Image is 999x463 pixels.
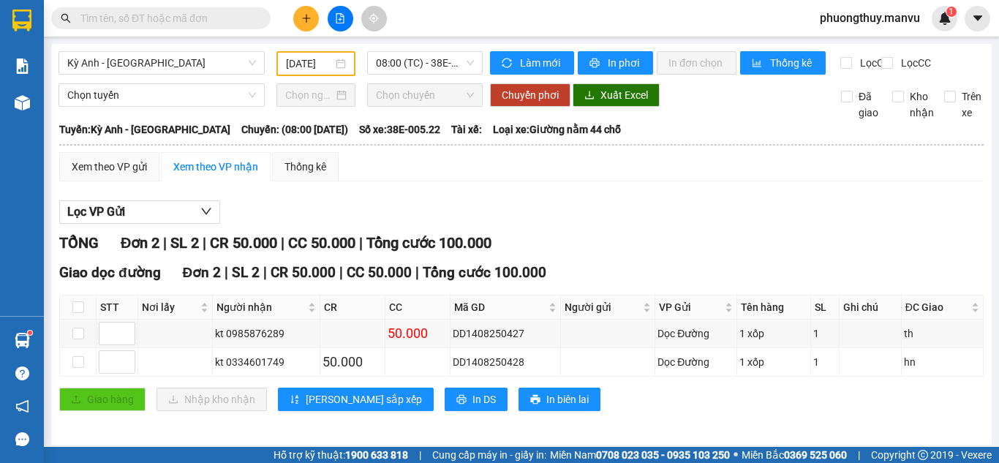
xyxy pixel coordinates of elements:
[288,234,355,252] span: CC 50.000
[366,234,491,252] span: Tổng cước 100.000
[359,234,363,252] span: |
[361,6,387,31] button: aim
[72,159,147,175] div: Xem theo VP gửi
[808,9,932,27] span: phuongthuy.manvu
[232,264,260,281] span: SL 2
[284,159,326,175] div: Thống kê
[15,366,29,380] span: question-circle
[519,388,600,411] button: printerIn biên lai
[946,7,957,17] sup: 1
[965,6,990,31] button: caret-down
[608,55,641,71] span: In phơi
[80,10,253,26] input: Tìm tên, số ĐT hoặc mã đơn
[200,206,212,217] span: down
[752,58,764,69] span: bar-chart
[493,121,621,138] span: Loại xe: Giường nằm 44 chỗ
[596,449,730,461] strong: 0708 023 035 - 0935 103 250
[121,234,159,252] span: Đơn 2
[490,83,570,107] button: Chuyển phơi
[15,59,30,74] img: solution-icon
[734,452,738,458] span: ⚪️
[813,325,837,342] div: 1
[453,325,558,342] div: DD1408250427
[657,325,734,342] div: Dọc Đường
[858,447,860,463] span: |
[904,354,981,370] div: hn
[388,323,448,344] div: 50.000
[584,90,595,102] span: download
[278,388,434,411] button: sort-ascending[PERSON_NAME] sắp xếp
[578,51,653,75] button: printerIn phơi
[905,299,968,315] span: ĐC Giao
[918,450,928,460] span: copyright
[285,87,333,103] input: Chọn ngày
[157,388,267,411] button: downloadNhập kho nhận
[306,391,422,407] span: [PERSON_NAME] sắp xếp
[472,391,496,407] span: In DS
[59,200,220,224] button: Lọc VP Gửi
[293,6,319,31] button: plus
[67,203,125,221] span: Lọc VP Gửi
[290,394,300,406] span: sort-ascending
[59,234,99,252] span: TỔNG
[15,333,30,348] img: warehouse-icon
[451,348,561,377] td: DD1408250428
[12,10,31,31] img: logo-vxr
[742,447,847,463] span: Miền Bắc
[339,264,343,281] span: |
[739,325,808,342] div: 1 xốp
[853,89,884,121] span: Đã giao
[840,296,902,320] th: Ghi chú
[320,296,385,320] th: CR
[61,13,71,23] span: search
[655,348,737,377] td: Dọc Đường
[456,394,467,406] span: printer
[263,264,267,281] span: |
[142,299,197,315] span: Nơi lấy
[241,121,348,138] span: Chuyến: (08:00 [DATE])
[345,449,408,461] strong: 1900 633 818
[423,264,546,281] span: Tổng cước 100.000
[445,388,508,411] button: printerIn DS
[565,299,640,315] span: Người gửi
[737,296,811,320] th: Tên hàng
[328,6,353,31] button: file-add
[530,394,540,406] span: printer
[385,296,451,320] th: CC
[215,325,317,342] div: kt 0985876289
[813,354,837,370] div: 1
[359,121,440,138] span: Số xe: 38E-005.22
[173,159,258,175] div: Xem theo VP nhận
[854,55,892,71] span: Lọc CR
[811,296,840,320] th: SL
[655,320,737,348] td: Dọc Đường
[376,52,474,74] span: 08:00 (TC) - 38E-005.22
[67,52,256,74] span: Kỳ Anh - Hà Nội
[170,234,199,252] span: SL 2
[573,83,660,107] button: downloadXuất Excel
[451,320,561,348] td: DD1408250427
[949,7,954,17] span: 1
[376,84,474,106] span: Chọn chuyến
[657,51,736,75] button: In đơn chọn
[589,58,602,69] span: printer
[210,234,277,252] span: CR 50.000
[956,89,987,121] span: Trên xe
[550,447,730,463] span: Miền Nam
[28,331,32,335] sup: 1
[895,55,933,71] span: Lọc CC
[502,58,514,69] span: sync
[770,55,814,71] span: Thống kê
[67,84,256,106] span: Chọn tuyến
[163,234,167,252] span: |
[274,447,408,463] span: Hỗ trợ kỹ thuật:
[15,432,29,446] span: message
[454,299,546,315] span: Mã GD
[784,449,847,461] strong: 0369 525 060
[15,95,30,110] img: warehouse-icon
[323,352,382,372] div: 50.000
[453,354,558,370] div: DD1408250428
[490,51,574,75] button: syncLàm mới
[59,388,146,411] button: uploadGiao hàng
[15,399,29,413] span: notification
